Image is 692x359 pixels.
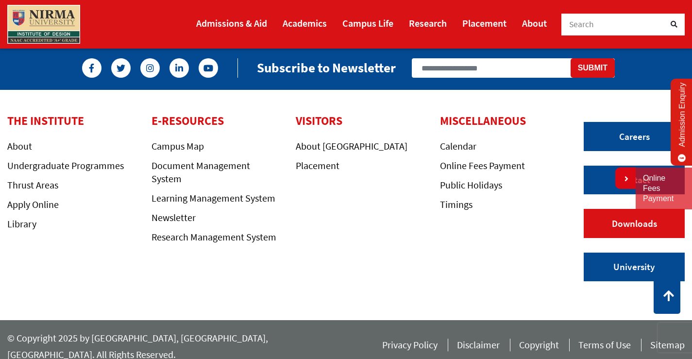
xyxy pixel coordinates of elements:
[152,211,196,223] a: Newsletter
[7,218,36,230] a: Library
[382,339,438,355] a: Privacy Policy
[296,140,407,152] a: About [GEOGRAPHIC_DATA]
[7,5,80,44] img: main_logo
[440,159,525,171] a: Online Fees Payment
[650,339,685,355] a: Sitemap
[440,198,473,210] a: Timings
[283,13,327,33] a: Academics
[440,179,502,191] a: Public Holidays
[296,159,339,171] a: Placement
[196,13,267,33] a: Admissions & Aid
[342,13,393,33] a: Campus Life
[457,339,500,355] a: Disclaimer
[7,198,59,210] a: Apply Online
[462,13,506,33] a: Placement
[440,140,476,152] a: Calendar
[643,173,685,204] a: Online Fees Payment
[152,159,250,185] a: Document Management System
[569,19,594,30] span: Search
[152,192,275,204] a: Learning Management System
[571,58,615,78] button: Submit
[584,166,685,195] a: Contact
[7,159,124,171] a: Undergraduate Programmes
[578,339,631,355] a: Terms of Use
[584,209,685,238] a: Downloads
[584,122,685,151] a: Careers
[7,140,32,152] a: About
[152,231,276,243] a: Research Management System
[257,60,396,76] h2: Subscribe to Newsletter
[7,179,58,191] a: Thrust Areas
[152,140,204,152] a: Campus Map
[409,13,447,33] a: Research
[519,339,559,355] a: Copyright
[522,13,547,33] a: About
[584,253,685,282] a: University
